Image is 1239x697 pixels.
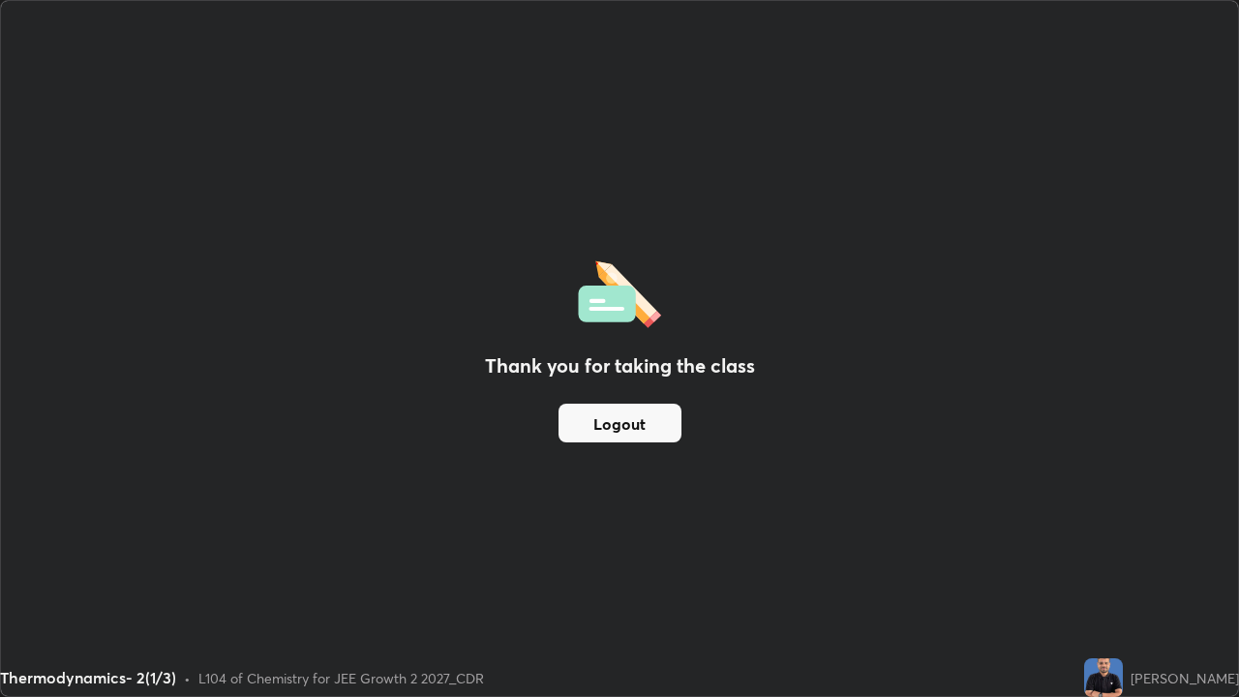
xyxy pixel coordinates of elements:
[198,668,484,688] div: L104 of Chemistry for JEE Growth 2 2027_CDR
[1131,668,1239,688] div: [PERSON_NAME]
[578,255,661,328] img: offlineFeedback.1438e8b3.svg
[184,668,191,688] div: •
[485,351,755,380] h2: Thank you for taking the class
[559,404,681,442] button: Logout
[1084,658,1123,697] img: c934cc00951e446dbb69c7124468ac00.jpg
